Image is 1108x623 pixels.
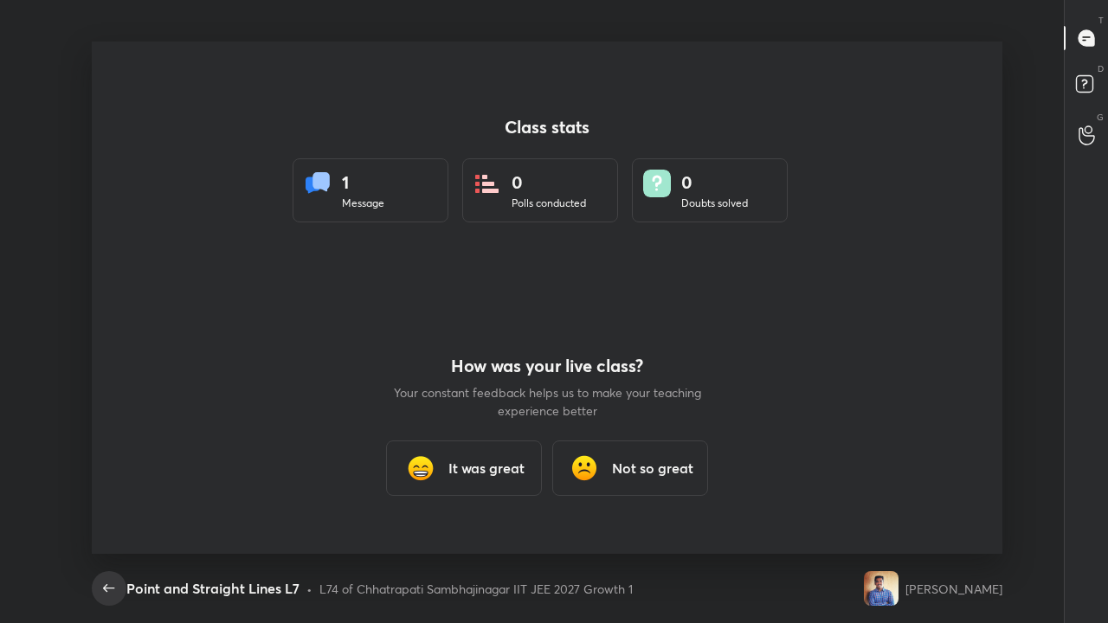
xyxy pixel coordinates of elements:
[681,170,748,196] div: 0
[306,580,312,598] div: •
[512,196,586,211] div: Polls conducted
[403,451,438,485] img: grinning_face_with_smiling_eyes_cmp.gif
[473,170,501,197] img: statsPoll.b571884d.svg
[342,170,384,196] div: 1
[342,196,384,211] div: Message
[126,578,300,599] div: Point and Straight Lines L7
[1097,111,1104,124] p: G
[512,170,586,196] div: 0
[293,117,802,138] h4: Class stats
[1098,14,1104,27] p: T
[681,196,748,211] div: Doubts solved
[905,580,1002,598] div: [PERSON_NAME]
[391,356,703,376] h4: How was your live class?
[448,458,525,478] h3: It was great
[567,451,602,485] img: frowning_face_cmp.gif
[319,580,633,598] div: L74 of Chhatrapati Sambhajinagar IIT JEE 2027 Growth 1
[304,170,332,197] img: statsMessages.856aad98.svg
[643,170,671,197] img: doubts.8a449be9.svg
[612,458,693,478] h3: Not so great
[1098,62,1104,75] p: D
[864,571,899,606] img: 3837170fdf774a0a80afabd66fc0582a.jpg
[391,383,703,420] p: Your constant feedback helps us to make your teaching experience better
